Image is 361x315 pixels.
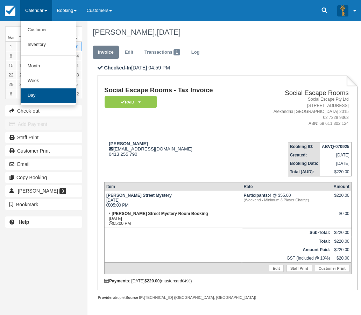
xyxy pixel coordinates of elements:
[16,80,27,89] a: 30
[104,182,242,191] th: Item
[98,64,358,72] p: [DATE] 04:59 PM
[242,228,332,237] th: Sub-Total:
[5,159,82,170] button: Email
[20,21,76,105] ul: Calendar
[242,254,332,263] td: GST (Included @ 10%)
[109,141,148,146] strong: [PERSON_NAME]
[242,191,332,210] td: 4 @ $55.00
[243,193,269,198] strong: Participants
[288,142,320,151] th: Booking ID:
[105,96,157,108] em: Paid
[6,42,16,51] a: 1
[249,89,348,97] h2: Social Escape Rooms
[71,51,82,61] a: 14
[16,89,27,99] a: 7
[104,279,129,283] strong: Payments
[5,105,82,116] button: Check-out
[243,198,330,202] em: (Weekend - Minimum 3 Player Charge)
[249,96,348,127] address: Social Escape Pty Ltd [STREET_ADDRESS] Alexandria [GEOGRAPHIC_DATA] 2015 02 7228 9363 ABN: 69 611...
[19,219,29,225] b: Help
[5,119,82,130] button: Add Payment
[6,61,16,70] a: 15
[21,88,76,103] a: Day
[5,145,82,156] a: Customer Print
[6,51,16,61] a: 8
[16,51,27,61] a: 9
[104,209,242,228] td: [DATE] 05:00 PM
[322,144,349,149] strong: ABVQ-070925
[242,246,332,254] th: Amount Paid:
[320,168,351,176] td: $220.00
[71,34,82,42] th: Sun
[16,34,27,42] th: Tue
[71,70,82,80] a: 28
[16,70,27,80] a: 23
[333,193,349,203] div: $220.00
[104,191,242,210] td: [DATE] 05:00 PM
[16,42,27,51] a: 2
[174,49,180,55] span: 1
[242,182,332,191] th: Rate
[59,188,66,194] span: 3
[288,159,320,168] th: Booking Date:
[6,34,16,42] th: Mon
[320,151,351,159] td: [DATE]
[71,80,82,89] a: 5
[112,211,208,216] strong: [PERSON_NAME] Street Mystery Room Booking
[98,295,114,300] strong: Provider:
[18,188,58,194] span: [PERSON_NAME]
[288,151,320,159] th: Created:
[104,65,131,71] b: Checked-In
[144,279,160,283] strong: $220.00
[182,279,191,283] small: 6496
[332,246,351,254] td: $220.00
[269,265,284,272] a: Edit
[332,254,351,263] td: $20.00
[242,237,332,246] th: Total:
[104,87,246,94] h1: Social Escape Rooms - Tax Invoice
[332,237,351,246] td: $220.00
[104,279,352,283] div: : [DATE] (mastercard )
[120,46,139,59] a: Edit
[332,228,351,237] td: $220.00
[315,265,349,272] a: Customer Print
[93,28,353,36] h1: [PERSON_NAME],
[104,95,155,108] a: Paid
[16,61,27,70] a: 16
[6,89,16,99] a: 6
[6,80,16,89] a: 29
[126,295,144,300] strong: Source IP:
[333,211,349,222] div: $0.00
[21,74,76,88] a: Week
[5,132,82,143] a: Staff Print
[5,172,82,183] button: Copy Booking
[186,46,205,59] a: Log
[5,6,15,16] img: checkfront-main-nav-mini-logo.png
[71,89,82,99] a: 12
[21,38,76,52] a: Inventory
[106,193,172,198] strong: [PERSON_NAME] Street Mystery
[21,23,76,38] a: Customer
[93,46,119,59] a: Invoice
[320,159,351,168] td: [DATE]
[157,28,180,36] span: [DATE]
[337,5,348,16] img: A3
[21,59,76,74] a: Month
[104,141,246,157] div: [EMAIL_ADDRESS][DOMAIN_NAME] 0413 255 790
[332,182,351,191] th: Amount
[71,42,82,51] a: 7
[286,265,312,272] a: Staff Print
[6,70,16,80] a: 22
[5,185,82,196] a: [PERSON_NAME] 3
[5,216,82,228] a: Help
[288,168,320,176] th: Total (AUD):
[98,295,358,300] div: droplet [TECHNICAL_ID] ([GEOGRAPHIC_DATA], [GEOGRAPHIC_DATA])
[139,46,185,59] a: Transactions1
[71,61,82,70] a: 21
[5,199,82,210] button: Bookmark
